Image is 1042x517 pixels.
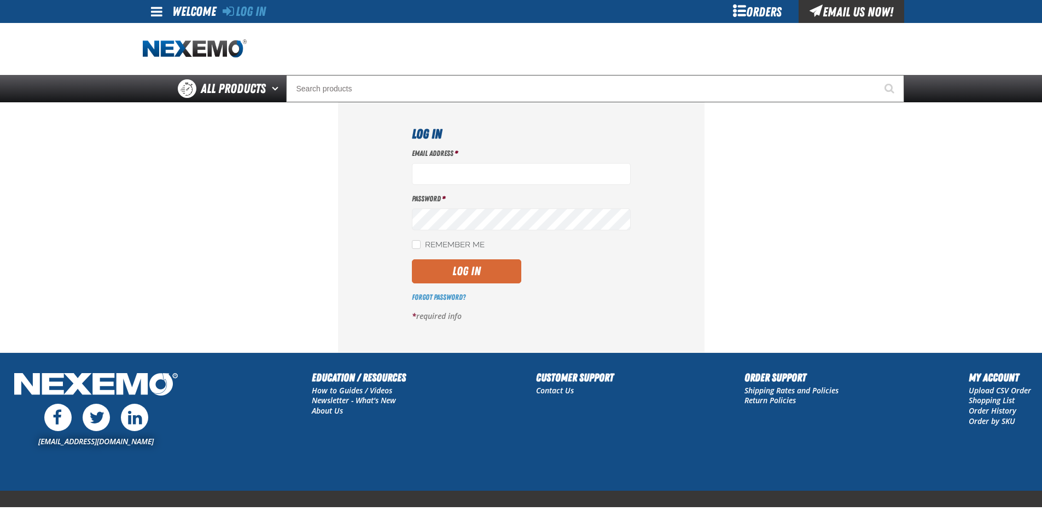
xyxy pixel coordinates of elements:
[744,385,839,396] a: Shipping Rates and Policies
[312,369,406,386] h2: Education / Resources
[969,395,1015,405] a: Shopping List
[201,79,266,98] span: All Products
[312,405,343,416] a: About Us
[223,4,266,19] a: Log In
[286,75,904,102] input: Search
[143,39,247,59] a: Home
[744,369,839,386] h2: Order Support
[412,124,631,144] h1: Log In
[312,395,396,405] a: Newsletter - What's New
[412,240,421,249] input: Remember Me
[268,75,286,102] button: Open All Products pages
[877,75,904,102] button: Start Searching
[38,436,154,446] a: [EMAIL_ADDRESS][DOMAIN_NAME]
[412,240,485,251] label: Remember Me
[143,39,247,59] img: Nexemo logo
[11,369,181,402] img: Nexemo Logo
[412,259,521,283] button: Log In
[536,385,574,396] a: Contact Us
[412,148,631,159] label: Email Address
[312,385,392,396] a: How to Guides / Videos
[412,194,631,204] label: Password
[744,395,796,405] a: Return Policies
[969,416,1015,426] a: Order by SKU
[969,385,1031,396] a: Upload CSV Order
[536,369,614,386] h2: Customer Support
[412,311,631,322] p: required info
[412,293,465,301] a: Forgot Password?
[969,369,1031,386] h2: My Account
[969,405,1016,416] a: Order History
